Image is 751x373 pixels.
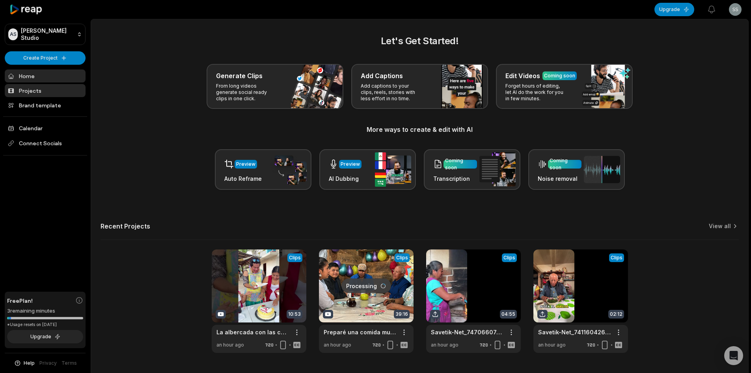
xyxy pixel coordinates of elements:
div: Coming soon [445,157,475,171]
p: [PERSON_NAME] Studio [21,27,74,41]
a: Home [5,69,86,82]
a: Savetik-Net_7470660744359513350_v2 [431,328,503,336]
p: From long videos generate social ready clips in one click. [216,83,277,102]
a: Savetik-Net_7411604269826198789_v2 [538,328,611,336]
button: Help [14,360,35,367]
a: View all [709,222,731,230]
div: Preview [341,161,360,168]
a: Preparé una comida muy especial para los papás más admirables este [DATE] [324,328,396,336]
a: Terms [61,360,77,367]
img: ai_dubbing.png [375,152,411,187]
p: Add captions to your clips, reels, stories with less effort in no time. [361,83,422,102]
h3: AI Dubbing [329,174,362,183]
a: La albercada con las chispas del barrio [216,328,289,336]
p: Forget hours of editing, let AI do the work for you in few minutes. [505,83,567,102]
button: Upgrade [654,3,694,16]
img: transcription.png [479,152,516,186]
a: Brand template [5,99,86,112]
a: Projects [5,84,86,97]
div: AS [8,28,18,40]
h2: Recent Projects [101,222,150,230]
h3: Noise removal [538,174,581,183]
h3: Auto Reframe [224,174,262,183]
img: auto_reframe.png [270,154,307,185]
div: Coming soon [544,72,575,79]
div: 3 remaining minutes [7,307,83,315]
div: *Usage resets on [DATE] [7,322,83,328]
h2: Let's Get Started! [101,34,739,48]
div: Coming soon [550,157,580,171]
a: Privacy [39,360,57,367]
button: Upgrade [7,330,83,343]
h3: Edit Videos [505,71,540,81]
span: Connect Socials [5,136,86,150]
span: Free Plan! [7,296,33,305]
img: noise_removal.png [584,156,620,183]
h3: Add Captions [361,71,403,81]
h3: More ways to create & edit with AI [101,125,739,134]
h3: Generate Clips [216,71,263,81]
div: Open Intercom Messenger [724,346,743,365]
div: Preview [236,161,255,168]
button: Create Project [5,51,86,65]
span: Help [24,360,35,367]
a: Calendar [5,122,86,135]
h3: Transcription [433,174,477,183]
